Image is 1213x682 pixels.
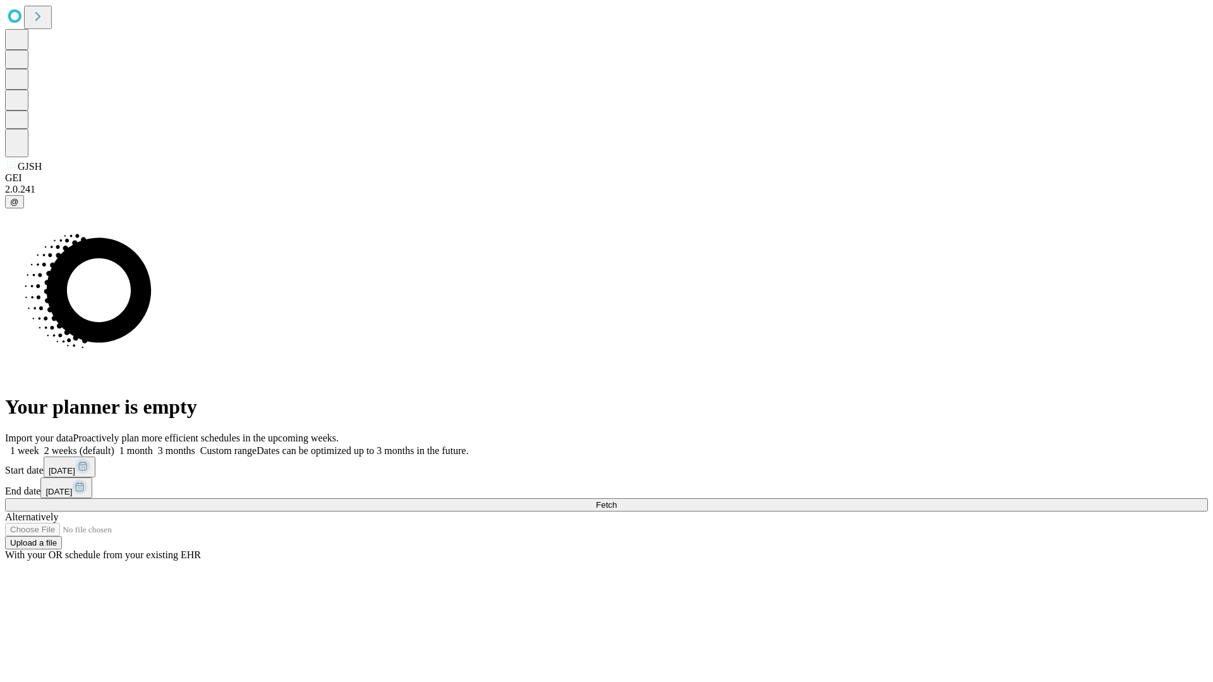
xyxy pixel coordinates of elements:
span: 2 weeks (default) [44,445,114,456]
span: Import your data [5,433,73,443]
span: Fetch [596,500,617,510]
span: @ [10,197,19,206]
span: Custom range [200,445,256,456]
button: [DATE] [40,477,92,498]
span: Alternatively [5,512,58,522]
span: 1 week [10,445,39,456]
span: GJSH [18,161,42,172]
span: [DATE] [49,466,75,476]
span: 3 months [158,445,195,456]
span: 1 month [119,445,153,456]
div: Start date [5,457,1208,477]
button: Fetch [5,498,1208,512]
span: [DATE] [45,487,72,496]
div: GEI [5,172,1208,184]
button: @ [5,195,24,208]
span: With your OR schedule from your existing EHR [5,549,201,560]
div: End date [5,477,1208,498]
button: [DATE] [44,457,95,477]
span: Proactively plan more efficient schedules in the upcoming weeks. [73,433,339,443]
button: Upload a file [5,536,62,549]
span: Dates can be optimized up to 3 months in the future. [256,445,468,456]
h1: Your planner is empty [5,395,1208,419]
div: 2.0.241 [5,184,1208,195]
